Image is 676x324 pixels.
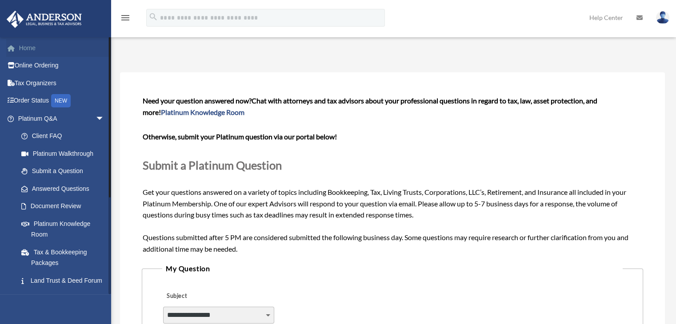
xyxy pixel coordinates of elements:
span: Get your questions answered on a variety of topics including Bookkeeping, Tax, Living Trusts, Cor... [143,96,642,253]
label: Subject [163,290,248,303]
b: Otherwise, submit your Platinum question via our portal below! [143,132,337,141]
span: Need your question answered now? [143,96,252,105]
i: search [148,12,158,22]
div: NEW [51,94,71,107]
a: Portal Feedback [12,289,118,307]
a: Tax Organizers [6,74,118,92]
span: Chat with attorneys and tax advisors about your professional questions in regard to tax, law, ass... [143,96,597,116]
i: menu [120,12,131,23]
a: Platinum Knowledge Room [12,215,118,243]
a: Platinum Walkthrough [12,145,118,162]
a: Client FAQ [12,127,118,145]
img: User Pic [656,11,669,24]
a: Order StatusNEW [6,92,118,110]
a: Online Ordering [6,57,118,75]
a: Platinum Knowledge Room [161,108,244,116]
a: Home [6,39,118,57]
img: Anderson Advisors Platinum Portal [4,11,84,28]
span: Submit a Platinum Question [143,158,282,172]
a: Document Review [12,198,118,215]
a: Land Trust & Deed Forum [12,272,118,289]
a: Tax & Bookkeeping Packages [12,243,118,272]
legend: My Question [162,262,623,275]
a: Answered Questions [12,180,118,198]
a: Submit a Question [12,162,113,180]
a: Platinum Q&Aarrow_drop_down [6,110,118,127]
span: arrow_drop_down [96,110,113,128]
a: menu [120,16,131,23]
